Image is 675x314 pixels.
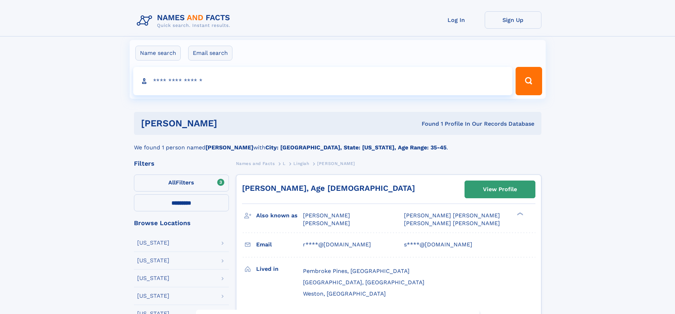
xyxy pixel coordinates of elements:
[137,293,169,299] div: [US_STATE]
[134,220,229,226] div: Browse Locations
[265,144,446,151] b: City: [GEOGRAPHIC_DATA], State: [US_STATE], Age Range: 35-45
[483,181,517,198] div: View Profile
[404,220,500,227] span: [PERSON_NAME] [PERSON_NAME]
[236,159,275,168] a: Names and Facts
[141,119,320,128] h1: [PERSON_NAME]
[404,212,500,219] span: [PERSON_NAME] [PERSON_NAME]
[134,135,541,152] div: We found 1 person named with .
[137,275,169,281] div: [US_STATE]
[485,11,541,29] a: Sign Up
[303,220,350,227] span: [PERSON_NAME]
[317,161,355,166] span: [PERSON_NAME]
[428,11,485,29] a: Log In
[137,258,169,263] div: [US_STATE]
[137,240,169,246] div: [US_STATE]
[134,175,229,192] label: Filters
[303,279,424,286] span: [GEOGRAPHIC_DATA], [GEOGRAPHIC_DATA]
[188,46,232,61] label: Email search
[256,239,303,251] h3: Email
[256,263,303,275] h3: Lived in
[283,159,286,168] a: L
[206,144,253,151] b: [PERSON_NAME]
[516,67,542,95] button: Search Button
[319,120,534,128] div: Found 1 Profile In Our Records Database
[168,179,176,186] span: All
[256,210,303,222] h3: Also known as
[134,160,229,167] div: Filters
[242,184,415,193] a: [PERSON_NAME], Age [DEMOGRAPHIC_DATA]
[283,161,286,166] span: L
[293,161,309,166] span: Lingiah
[135,46,181,61] label: Name search
[293,159,309,168] a: Lingiah
[515,212,524,216] div: ❯
[465,181,535,198] a: View Profile
[303,268,410,274] span: Pembroke Pines, [GEOGRAPHIC_DATA]
[134,11,236,30] img: Logo Names and Facts
[133,67,513,95] input: search input
[303,290,386,297] span: Weston, [GEOGRAPHIC_DATA]
[303,212,350,219] span: [PERSON_NAME]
